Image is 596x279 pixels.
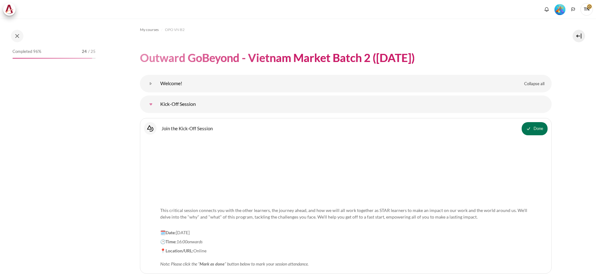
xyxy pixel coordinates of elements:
button: Languages [569,5,578,14]
div: Level #5 [554,3,565,15]
nav: Navigation bar [140,25,552,35]
span: Done [534,126,543,132]
a: Kick-Off Session [145,98,157,111]
span: Collapse all [524,81,544,87]
img: Level #5 [554,4,565,15]
em: 16:00 [176,239,187,244]
strong: Mark as done [200,261,225,266]
a: Welcome! [145,77,157,90]
em: Note: Please click the " " button below to mark your session attendance. [160,261,309,266]
a: Level #5 [552,3,568,15]
a: User menu [580,3,593,16]
strong: 🕑Time: [160,239,176,244]
span: Online [160,248,309,266]
a: My courses [140,26,159,34]
div: Show notification window with no new notifications [542,5,551,14]
span: My courses [140,27,159,33]
span: / 25 [88,49,96,55]
strong: 🗓️Date: [160,230,176,235]
img: Architeck [5,5,14,14]
h1: Outward GoBeyond - Vietnam Market Batch 2 ([DATE]) [140,50,415,65]
span: TN [580,3,593,16]
span: OPO VN B2 [165,27,185,33]
p: [DATE] [160,229,531,236]
span: 24 [82,49,87,55]
em: onwards [187,239,202,244]
a: Join the Kick-Off Session [161,125,213,131]
button: Join the Kick-Off Session is marked as done. Press to undo. [522,122,548,135]
a: Collapse all [519,79,549,89]
strong: 📍Location/URL: [160,248,193,253]
a: Architeck Architeck [3,3,19,16]
span: Completed 96% [12,49,41,55]
p: This critical session connects you with the other learners, the journey ahead, and how we will al... [160,200,531,227]
a: OPO VN B2 [165,26,185,34]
